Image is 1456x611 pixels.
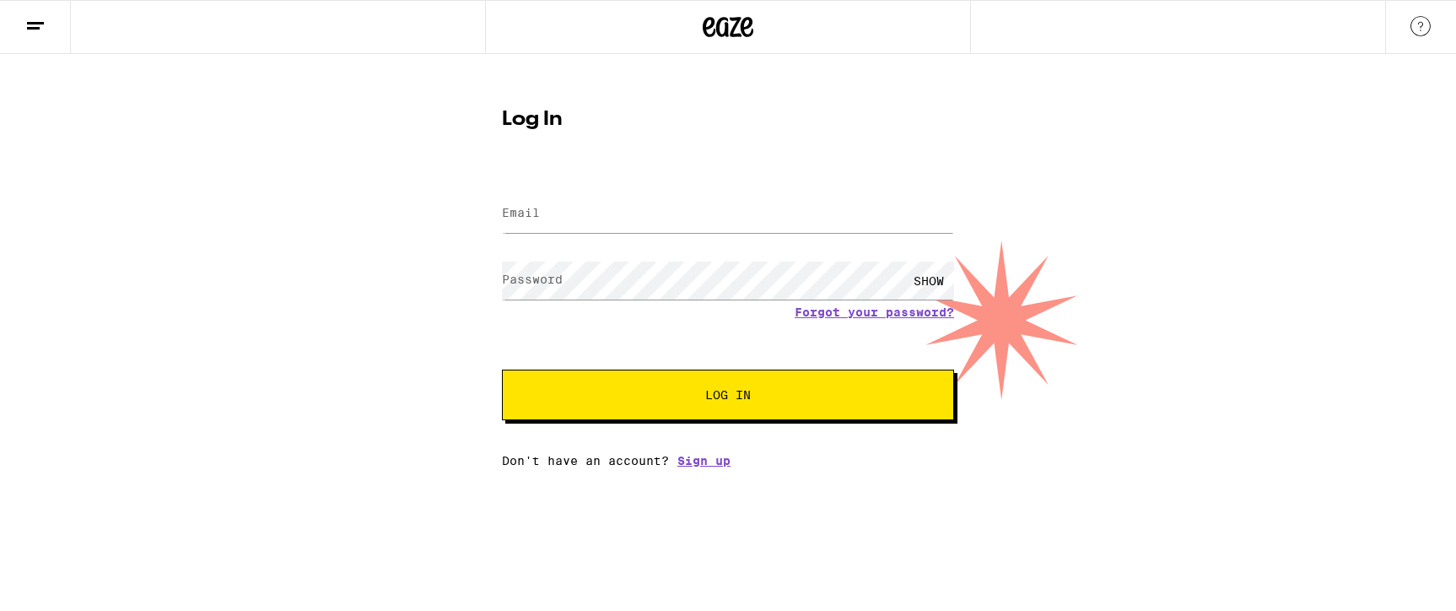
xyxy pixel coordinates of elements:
[502,110,954,130] h1: Log In
[705,389,751,401] span: Log In
[795,305,954,319] a: Forgot your password?
[903,262,954,300] div: SHOW
[502,195,954,233] input: Email
[502,370,954,420] button: Log In
[502,454,954,468] div: Don't have an account?
[502,206,540,219] label: Email
[677,454,731,468] a: Sign up
[502,273,563,286] label: Password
